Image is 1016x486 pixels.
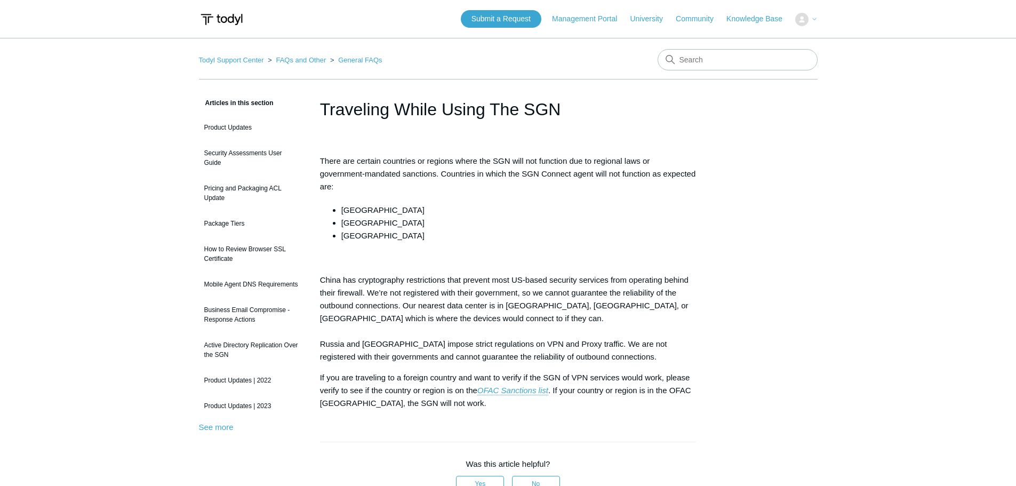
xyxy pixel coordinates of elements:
p: If you are traveling to a foreign country and want to verify if the SGN of VPN services would wor... [320,371,697,410]
a: Knowledge Base [726,13,793,25]
span: Was this article helpful? [466,459,550,468]
a: OFAC Sanctions list [477,386,548,395]
a: See more [199,423,234,432]
a: FAQs and Other [276,56,326,64]
a: Pricing and Packaging ACL Update [199,178,304,208]
a: Package Tiers [199,213,304,234]
a: Product Updates [199,117,304,138]
li: [GEOGRAPHIC_DATA] [341,204,697,217]
a: Mobile Agent DNS Requirements [199,274,304,294]
span: Articles in this section [199,99,274,107]
li: [GEOGRAPHIC_DATA] [341,229,697,242]
a: Product Updates | 2023 [199,396,304,416]
a: University [630,13,673,25]
a: Active Directory Replication Over the SGN [199,335,304,365]
li: FAQs and Other [266,56,328,64]
a: Security Assessments User Guide [199,143,304,173]
a: General FAQs [338,56,382,64]
img: Todyl Support Center Help Center home page [199,10,244,29]
a: Todyl Support Center [199,56,264,64]
a: Submit a Request [461,10,541,28]
a: Management Portal [552,13,628,25]
h1: Traveling While Using The SGN [320,97,697,122]
a: Business Email Compromise - Response Actions [199,300,304,330]
a: Product Updates | 2022 [199,370,304,391]
p: China has cryptography restrictions that prevent most US-based security services from operating b... [320,274,697,363]
li: [GEOGRAPHIC_DATA] [341,217,697,229]
input: Search [658,49,818,70]
p: There are certain countries or regions where the SGN will not function due to regional laws or go... [320,155,697,193]
li: General FAQs [328,56,382,64]
a: Community [676,13,724,25]
li: Todyl Support Center [199,56,266,64]
a: How to Review Browser SSL Certificate [199,239,304,269]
